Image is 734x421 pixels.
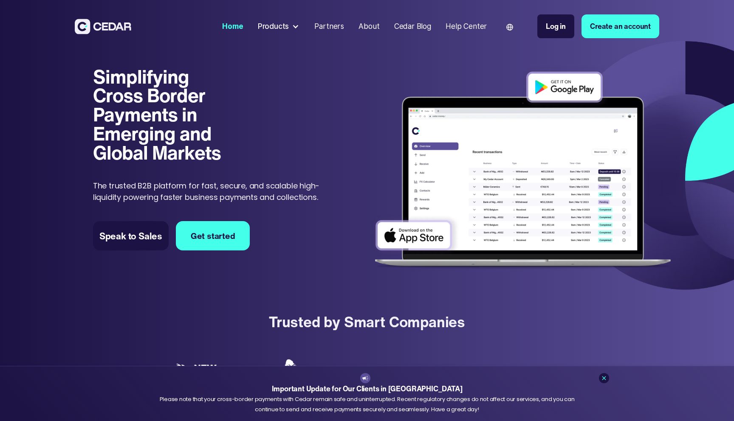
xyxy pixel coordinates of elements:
img: New Marine logo [173,363,237,380]
a: Log in [537,14,574,38]
a: Create an account [582,14,659,38]
a: Help Center [442,17,491,36]
div: Home [222,21,243,32]
a: Get started [176,221,250,250]
img: Dashboard of transactions [368,66,678,276]
a: About [355,17,383,36]
div: Products [258,21,289,32]
div: About [359,21,379,32]
img: Adebisi Foods logo [281,359,345,385]
a: Speak to Sales [93,221,169,250]
a: Home [219,17,247,36]
p: The trusted B2B platform for fast, secure, and scalable high-liquidity powering faster business p... [93,180,332,203]
div: Log in [546,21,566,32]
h1: Simplifying Cross Border Payments in Emerging and Global Markets [93,67,236,162]
a: Cedar Blog [390,17,435,36]
div: Partners [314,21,344,32]
img: world icon [506,24,513,31]
div: Products [254,17,303,36]
div: Cedar Blog [394,21,431,32]
div: Help Center [446,21,487,32]
a: Partners [311,17,348,36]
